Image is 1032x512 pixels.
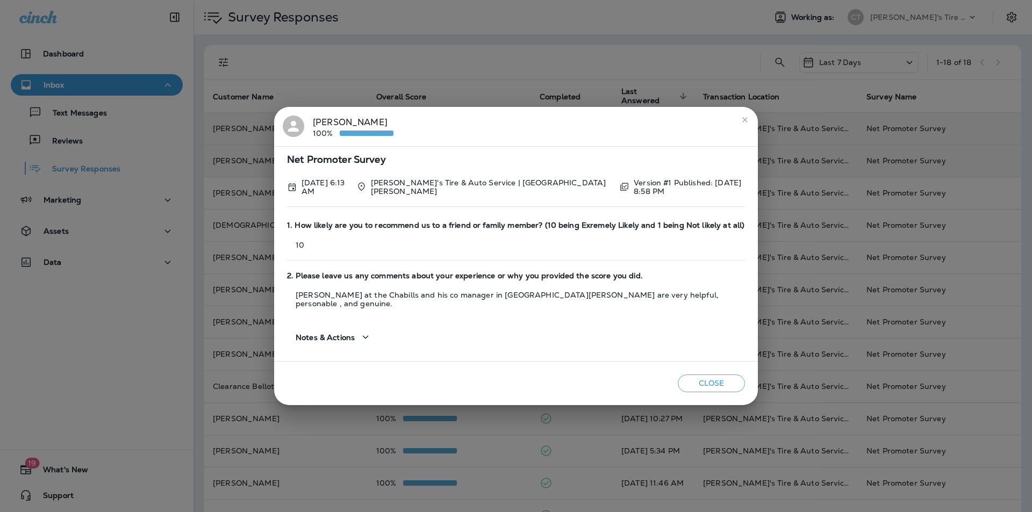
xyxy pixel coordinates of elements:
button: close [736,111,754,128]
span: 2. Please leave us any comments about your experience or why you provided the score you did. [287,271,745,280]
p: Version #1 Published: [DATE] 8:58 PM [634,178,745,196]
p: [PERSON_NAME] at the Chabills and his co manager in [GEOGRAPHIC_DATA][PERSON_NAME] are very helpf... [287,291,745,308]
span: Net Promoter Survey [287,155,745,164]
button: Notes & Actions [287,322,381,352]
p: [PERSON_NAME]'s Tire & Auto Service | [GEOGRAPHIC_DATA][PERSON_NAME] [371,178,611,196]
span: 1. How likely are you to recommend us to a friend or family member? (10 being Exremely Likely and... [287,221,745,230]
div: [PERSON_NAME] [313,116,393,138]
span: Notes & Actions [296,333,355,342]
p: 100% [313,129,340,138]
p: 10 [287,241,745,249]
button: Close [678,374,745,392]
p: Aug 20, 2025 6:13 AM [302,178,348,196]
